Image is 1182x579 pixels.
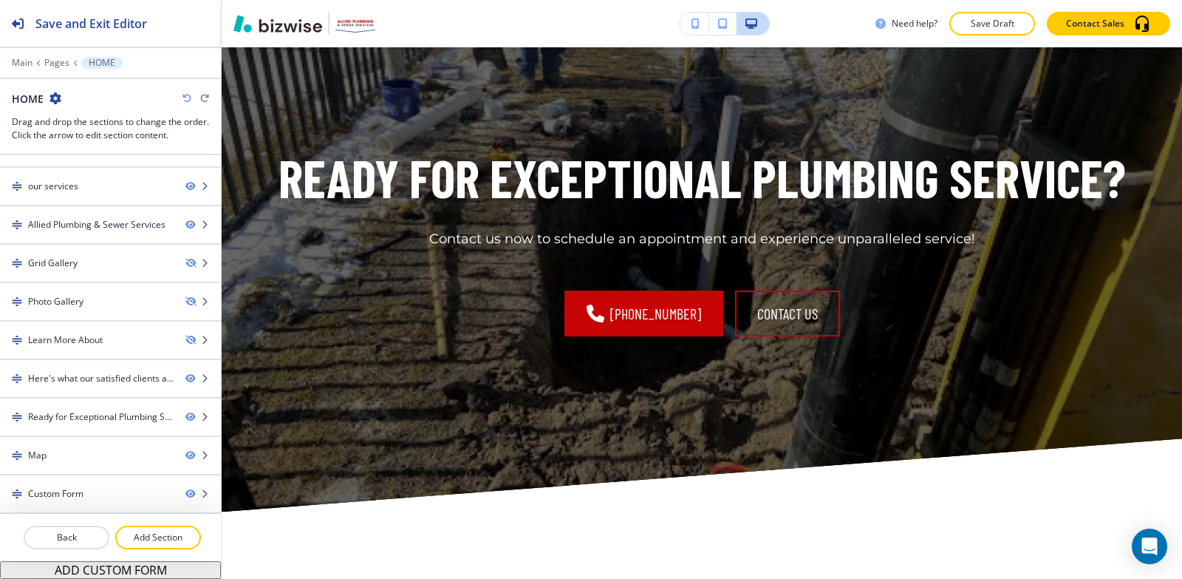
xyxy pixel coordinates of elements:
[81,57,123,69] button: HOME
[1132,529,1167,564] div: Open Intercom Messenger
[35,15,147,33] h2: Save and Exit Editor
[892,17,937,30] h3: Need help?
[24,526,109,549] button: Back
[28,295,83,308] div: Photo Gallery
[28,180,78,193] div: our services
[12,91,44,106] h2: HOME
[564,291,723,336] a: [PHONE_NUMBER]
[1047,12,1170,35] button: Contact Sales
[233,15,322,33] img: Bizwise Logo
[949,12,1035,35] button: Save Draft
[279,143,1126,212] h1: Ready for Exceptional Plumbing Service?
[28,487,83,501] div: Custom Form
[28,333,103,347] div: Learn More About
[969,17,1016,30] p: Save Draft
[12,373,22,384] img: Drag
[89,58,115,68] p: HOME
[28,218,165,231] div: Allied Plumbing & Sewer Services
[335,15,375,32] img: Your Logo
[12,297,22,307] img: Drag
[12,450,22,461] img: Drag
[12,220,22,230] img: Drag
[1066,17,1124,30] p: Contact Sales
[12,181,22,192] img: Drag
[28,257,78,270] div: Grid Gallery
[25,531,108,544] p: Back
[429,230,975,249] p: Contact us now to schedule an appointment and experience unparalleled service!
[117,531,199,544] p: Add Section
[28,449,47,462] div: Map
[12,335,22,345] img: Drag
[28,372,174,385] div: Here's what our satisfied clients are saying ...
[115,526,201,549] button: Add Section
[12,58,33,68] button: Main
[44,58,69,68] button: Pages
[12,489,22,499] img: Drag
[12,258,22,268] img: Drag
[28,410,174,424] div: Ready for Exceptional Plumbing Service?
[12,115,209,142] h3: Drag and drop the sections to change the order. Click the arrow to edit section content.
[735,291,840,336] button: contact us
[12,412,22,422] img: Drag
